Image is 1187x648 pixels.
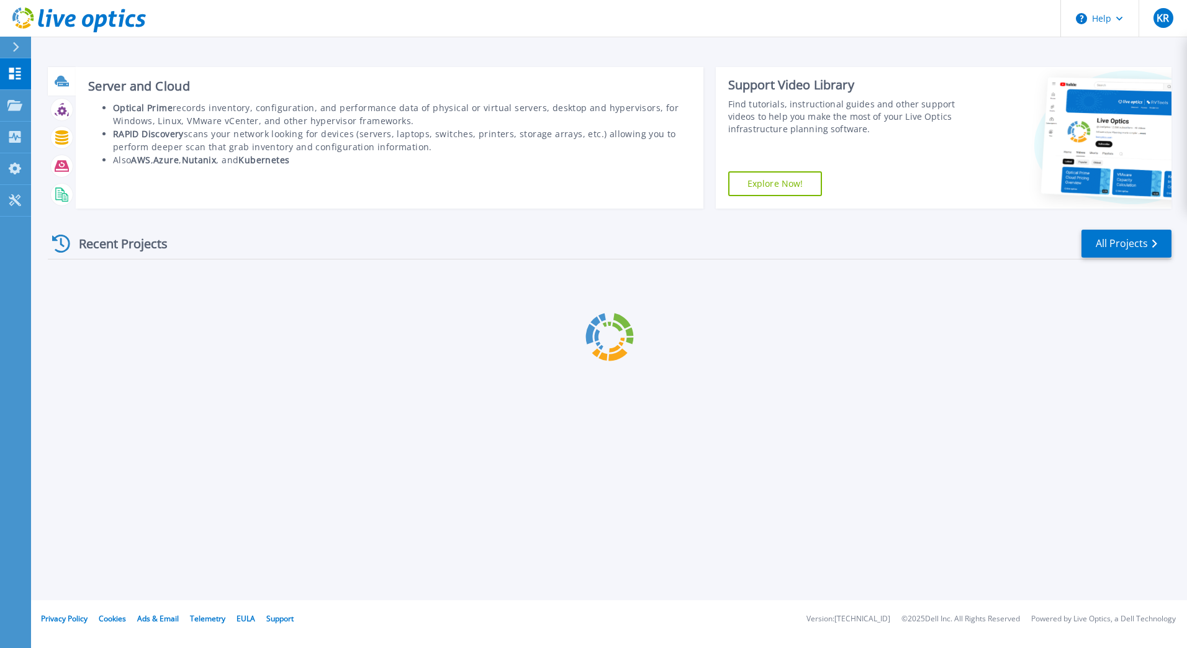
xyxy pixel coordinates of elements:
b: Optical Prime [113,102,173,114]
a: EULA [237,613,255,624]
span: KR [1157,13,1169,23]
a: Explore Now! [728,171,823,196]
a: Ads & Email [137,613,179,624]
a: Support [266,613,294,624]
a: Privacy Policy [41,613,88,624]
li: Powered by Live Optics, a Dell Technology [1031,615,1176,623]
a: Telemetry [190,613,225,624]
b: Kubernetes [238,154,289,166]
b: AWS [131,154,150,166]
li: © 2025 Dell Inc. All Rights Reserved [901,615,1020,623]
div: Find tutorials, instructional guides and other support videos to help you make the most of your L... [728,98,960,135]
li: records inventory, configuration, and performance data of physical or virtual servers, desktop an... [113,101,691,127]
b: Azure [153,154,179,166]
div: Support Video Library [728,77,960,93]
h3: Server and Cloud [88,79,691,93]
div: Recent Projects [48,228,184,259]
a: All Projects [1081,230,1171,258]
a: Cookies [99,613,126,624]
li: Also , , , and [113,153,691,166]
li: Version: [TECHNICAL_ID] [806,615,890,623]
li: scans your network looking for devices (servers, laptops, switches, printers, storage arrays, etc... [113,127,691,153]
b: Nutanix [182,154,217,166]
b: RAPID Discovery [113,128,184,140]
